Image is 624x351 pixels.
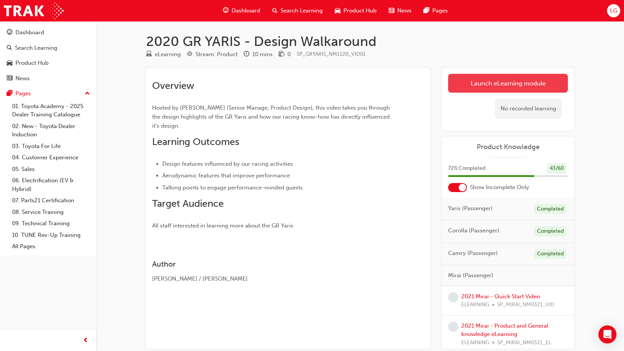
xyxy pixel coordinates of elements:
[195,50,238,59] div: Stream: Product
[448,322,458,332] span: learningRecordVerb_NONE-icon
[598,325,616,343] div: Open Intercom Messenger
[9,229,93,241] a: 10. TUNE Rev-Up Training
[15,89,31,98] div: Pages
[152,275,397,283] div: [PERSON_NAME] / [PERSON_NAME]
[448,271,493,280] span: Mirai (Passenger)
[461,301,489,309] span: ELEARNING
[146,50,181,59] div: Type
[15,59,49,67] div: Product Hub
[7,45,12,52] span: search-icon
[432,6,448,15] span: Pages
[232,6,260,15] span: Dashboard
[15,44,57,52] div: Search Learning
[448,74,568,93] a: Launch eLearning module
[297,51,366,57] span: Learning resource code
[3,87,93,101] button: Pages
[279,50,291,59] div: Price
[534,204,566,214] div: Completed
[83,336,88,345] span: prev-icon
[252,50,273,59] div: 10 mins
[279,51,284,58] span: money-icon
[155,50,181,59] div: eLearning
[3,72,93,85] a: News
[162,184,303,191] span: Talking points to engage performance-minded guests
[7,60,12,67] span: car-icon
[9,152,93,163] a: 04. Customer Experience
[547,163,566,174] div: 43 / 60
[497,301,554,309] span: SP_MIRAI_NM0321_VID
[162,172,290,179] span: Aerodynamic features that improve performance
[497,339,551,347] span: SP_MIRAI_NM0321_EL
[9,206,93,218] a: 08. Service Training
[152,198,224,209] span: Target Audience
[3,24,93,87] button: DashboardSearch LearningProduct HubNews
[343,6,377,15] span: Product Hub
[223,6,229,15] span: guage-icon
[448,292,458,302] span: learningRecordVerb_NONE-icon
[448,204,493,213] span: Yaris (Passenger)
[335,6,340,15] span: car-icon
[610,6,617,15] span: LG
[3,56,93,70] a: Product Hub
[9,121,93,140] a: 02. New - Toyota Dealer Induction
[244,50,273,59] div: Duration
[272,6,278,15] span: search-icon
[85,89,90,99] span: up-icon
[534,226,566,237] div: Completed
[461,322,548,338] a: 2021 Mirai - Product and General knowledge eLearning
[9,163,93,175] a: 05. Sales
[152,104,391,129] span: Hosted by [PERSON_NAME] (Senior Manage, Product Design), this video takes you through the design ...
[424,6,429,15] span: pages-icon
[495,99,562,119] div: No recorded learning
[9,101,93,121] a: 01. Toyota Academy - 2025 Dealer Training Catalogue
[146,33,574,50] h1: 2020 GR YARIS - Design Walkaround
[383,3,418,18] a: news-iconNews
[152,136,239,148] span: Learning Outcomes
[3,41,93,55] a: Search Learning
[244,51,249,58] span: clock-icon
[15,28,44,37] div: Dashboard
[4,2,64,19] img: Trak
[217,3,266,18] a: guage-iconDashboard
[534,249,566,259] div: Completed
[9,140,93,152] a: 03. Toyota For Life
[7,29,12,36] span: guage-icon
[9,195,93,206] a: 07. Parts21 Certification
[448,249,498,258] span: Camry (Passenger)
[418,3,454,18] a: pages-iconPages
[287,50,291,59] div: 0
[9,175,93,195] a: 06. Electrification (EV & Hybrid)
[152,80,194,92] span: Overview
[152,222,293,229] span: All staff interested in learning more about the GR Yaris
[281,6,323,15] span: Search Learning
[15,74,30,83] div: News
[448,143,568,151] a: Product Knowledge
[607,4,620,17] button: LG
[187,51,192,58] span: target-icon
[7,75,12,82] span: news-icon
[461,293,540,300] a: 2021 Mirai - Quick Start Video
[470,183,529,192] span: Show Incomplete Only
[461,339,489,347] span: ELEARNING
[9,241,93,252] a: All Pages
[448,226,499,235] span: Corolla (Passenger)
[187,50,238,59] div: Stream
[3,26,93,40] a: Dashboard
[389,6,394,15] span: news-icon
[397,6,412,15] span: News
[146,51,152,58] span: learningResourceType_ELEARNING-icon
[329,3,383,18] a: car-iconProduct Hub
[7,90,12,97] span: pages-icon
[266,3,329,18] a: search-iconSearch Learning
[152,260,397,269] h3: Author
[9,218,93,229] a: 09. Technical Training
[162,160,293,167] span: Design features influenced by our racing activities
[448,164,485,173] span: 72 % Completed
